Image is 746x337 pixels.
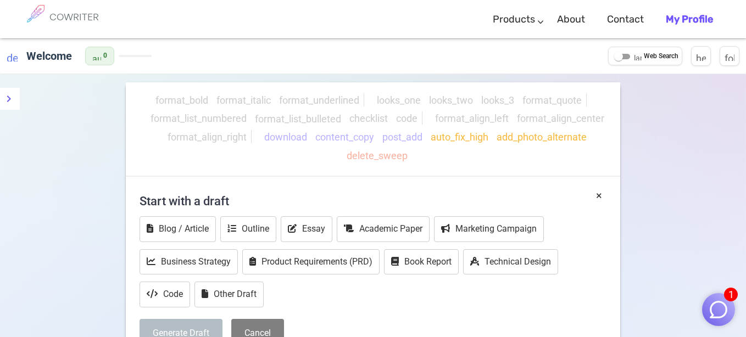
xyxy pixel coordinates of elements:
[666,13,713,25] b: My Profile
[151,113,247,125] span: format_list_numbered
[481,94,514,106] span: looks_3
[517,113,604,125] span: format_align_center
[264,131,307,143] span: download
[725,51,734,61] span: folder
[140,282,190,307] button: Code
[349,113,388,125] span: checklist
[377,94,421,106] span: looks_one
[140,249,238,275] button: Business Strategy
[431,131,488,143] span: auto_fix_high
[140,216,216,242] button: Blog / Article
[429,94,473,106] span: looks_two
[696,51,706,61] span: help_outline
[557,3,585,36] a: About
[155,94,208,106] span: format_bold
[522,94,582,106] span: format_quote
[242,249,380,275] button: Product Requirements (PRD)
[216,94,271,106] span: format_italic
[194,282,264,307] button: Other Draft
[168,131,247,143] span: format_align_right
[7,50,18,61] span: description
[382,131,422,143] span: post_add
[463,249,558,275] button: Technical Design
[347,150,408,161] span: delete_sweep
[396,113,417,125] span: code
[493,3,535,36] a: Products
[607,3,644,36] a: Contact
[220,216,276,242] button: Outline
[281,216,332,242] button: Essay
[337,216,430,242] button: Academic Paper
[49,12,99,22] h6: COWRITER
[103,50,107,61] span: 0
[702,293,735,326] button: 1
[708,299,729,320] img: Close chat
[384,249,459,275] button: Book Report
[315,131,374,143] span: content_copy
[497,131,587,143] span: add_photo_alternate
[255,113,341,125] span: format_list_bulleted
[634,53,642,60] span: language
[140,188,606,214] h4: Start with a draft
[596,188,602,204] button: ×
[22,45,76,67] h6: Click to edit title
[720,46,739,66] button: Manage Documents
[691,46,711,66] button: Help & Shortcuts
[666,3,713,36] a: My Profile
[279,94,359,106] span: format_underlined
[92,52,101,60] span: auto_awesome
[724,288,738,301] span: 1
[434,216,544,242] button: Marketing Campaign
[644,51,678,62] span: Web Search
[435,113,509,125] span: format_align_left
